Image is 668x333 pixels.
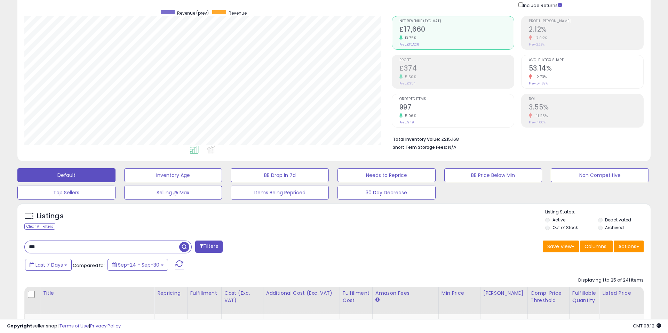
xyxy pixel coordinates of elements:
[403,35,416,41] small: 13.75%
[399,103,514,113] h2: 997
[375,290,436,297] div: Amazon Fees
[602,290,662,297] div: Listed Price
[35,261,63,268] span: Last 7 Days
[529,103,643,113] h2: 3.55%
[531,290,566,304] div: Comp. Price Threshold
[393,136,440,142] b: Total Inventory Value:
[399,19,514,23] span: Net Revenue (Exc. VAT)
[73,262,105,269] span: Compared to:
[529,64,643,74] h2: 53.14%
[543,241,579,252] button: Save View
[7,323,121,330] div: seller snap | |
[532,35,547,41] small: -7.02%
[124,186,222,200] button: Selling @ Max
[118,261,159,268] span: Sep-24 - Sep-30
[343,290,369,304] div: Fulfillment Cost
[177,10,209,16] span: Revenue (prev)
[399,97,514,101] span: Ordered Items
[25,259,72,271] button: Last 7 Days
[529,97,643,101] span: ROI
[375,297,380,303] small: Amazon Fees.
[59,323,89,329] a: Terms of Use
[399,25,514,35] h2: £17,660
[195,241,222,253] button: Filters
[399,42,419,47] small: Prev: £15,526
[444,168,542,182] button: BB Price Below Min
[529,81,548,86] small: Prev: 54.63%
[529,42,544,47] small: Prev: 2.28%
[551,168,649,182] button: Non Competitive
[545,209,650,216] p: Listing States:
[529,25,643,35] h2: 2.12%
[483,290,525,297] div: [PERSON_NAME]
[224,290,260,304] div: Cost (Exc. VAT)
[552,217,565,223] label: Active
[403,74,416,80] small: 5.50%
[190,290,218,297] div: Fulfillment
[337,168,436,182] button: Needs to Reprice
[552,225,578,230] label: Out of Stock
[532,113,548,119] small: -11.25%
[529,58,643,62] span: Avg. Buybox Share
[532,74,547,80] small: -2.73%
[399,64,514,74] h2: £374
[442,290,477,297] div: Min Price
[399,81,415,86] small: Prev: £354
[231,168,329,182] button: BB Drop in 7d
[393,135,638,143] li: £215,168
[37,211,64,221] h5: Listings
[578,277,644,284] div: Displaying 1 to 25 of 241 items
[157,290,184,297] div: Repricing
[580,241,613,252] button: Columns
[231,186,329,200] button: Items Being Repriced
[90,323,121,329] a: Privacy Policy
[448,144,456,151] span: N/A
[17,186,116,200] button: Top Sellers
[124,168,222,182] button: Inventory Age
[605,225,624,230] label: Archived
[43,290,151,297] div: Title
[266,290,337,297] div: Additional Cost (Exc. VAT)
[7,323,32,329] strong: Copyright
[633,323,661,329] span: 2025-10-8 08:12 GMT
[393,144,447,150] b: Short Term Storage Fees:
[399,58,514,62] span: Profit
[584,243,606,250] span: Columns
[403,113,416,119] small: 5.06%
[614,241,644,252] button: Actions
[337,186,436,200] button: 30 Day Decrease
[513,1,571,9] div: Include Returns
[399,120,414,124] small: Prev: 949
[605,217,631,223] label: Deactivated
[572,290,596,304] div: Fulfillable Quantity
[229,10,247,16] span: Revenue
[108,259,168,271] button: Sep-24 - Sep-30
[529,120,546,124] small: Prev: 4.00%
[24,223,55,230] div: Clear All Filters
[529,19,643,23] span: Profit [PERSON_NAME]
[17,168,116,182] button: Default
